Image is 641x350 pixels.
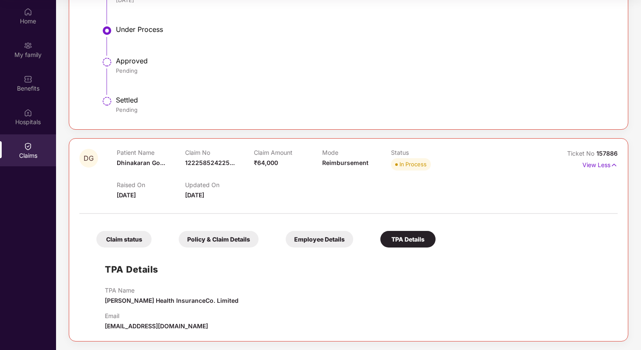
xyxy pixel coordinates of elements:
span: [EMAIL_ADDRESS][DOMAIN_NAME] [105,322,208,330]
div: Approved [116,57,609,65]
img: svg+xml;base64,PHN2ZyBpZD0iU3RlcC1BY3RpdmUtMzJ4MzIiIHhtbG5zPSJodHRwOi8vd3d3LnczLm9yZy8yMDAwL3N2Zy... [102,26,112,36]
div: Policy & Claim Details [179,231,259,248]
img: svg+xml;base64,PHN2ZyBpZD0iQmVuZWZpdHMiIHhtbG5zPSJodHRwOi8vd3d3LnczLm9yZy8yMDAwL3N2ZyIgd2lkdGg9Ij... [24,75,32,83]
span: Reimbursement [322,159,368,166]
img: svg+xml;base64,PHN2ZyB4bWxucz0iaHR0cDovL3d3dy53My5vcmcvMjAwMC9zdmciIHdpZHRoPSIxNyIgaGVpZ2h0PSIxNy... [610,160,618,170]
p: View Less [582,158,618,170]
span: [DATE] [185,191,204,199]
span: ₹64,000 [254,159,278,166]
img: svg+xml;base64,PHN2ZyBpZD0iSG9tZSIgeG1sbnM9Imh0dHA6Ly93d3cudzMub3JnLzIwMDAvc3ZnIiB3aWR0aD0iMjAiIG... [24,8,32,16]
p: Claim No [185,149,253,156]
div: Pending [116,67,609,74]
img: svg+xml;base64,PHN2ZyBpZD0iQ2xhaW0iIHhtbG5zPSJodHRwOi8vd3d3LnczLm9yZy8yMDAwL3N2ZyIgd2lkdGg9IjIwIi... [24,142,32,151]
span: [DATE] [117,191,136,199]
div: In Process [399,160,427,168]
p: Email [105,312,208,319]
img: svg+xml;base64,PHN2ZyBpZD0iU3RlcC1QZW5kaW5nLTMyeDMyIiB4bWxucz0iaHR0cDovL3d3dy53My5vcmcvMjAwMC9zdm... [102,57,112,67]
div: Claim status [96,231,152,248]
p: Claim Amount [254,149,322,156]
span: [PERSON_NAME] Health InsuranceCo. Limited [105,297,239,304]
div: TPA Details [380,231,436,248]
p: Mode [322,149,391,156]
p: Updated On [185,181,253,188]
img: svg+xml;base64,PHN2ZyBpZD0iU3RlcC1QZW5kaW5nLTMyeDMyIiB4bWxucz0iaHR0cDovL3d3dy53My5vcmcvMjAwMC9zdm... [102,96,112,106]
p: Status [391,149,459,156]
div: Under Process [116,25,609,34]
p: TPA Name [105,287,239,294]
div: Settled [116,96,609,104]
span: DG [84,155,94,162]
p: Raised On [117,181,185,188]
span: 157886 [596,150,618,157]
img: svg+xml;base64,PHN2ZyB3aWR0aD0iMjAiIGhlaWdodD0iMjAiIHZpZXdCb3g9IjAgMCAyMCAyMCIgZmlsbD0ibm9uZSIgeG... [24,41,32,50]
span: Dhinakaran Go... [117,159,165,166]
span: Ticket No [567,150,596,157]
span: 122258524225... [185,159,235,166]
div: Employee Details [286,231,353,248]
h1: TPA Details [105,262,158,276]
div: Pending [116,106,609,114]
img: svg+xml;base64,PHN2ZyBpZD0iSG9zcGl0YWxzIiB4bWxucz0iaHR0cDovL3d3dy53My5vcmcvMjAwMC9zdmciIHdpZHRoPS... [24,108,32,117]
p: Patient Name [117,149,185,156]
